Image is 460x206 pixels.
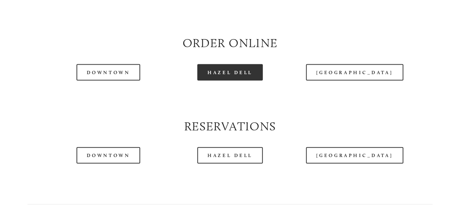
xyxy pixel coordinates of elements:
[197,147,263,164] a: Hazel Dell
[306,147,403,164] a: [GEOGRAPHIC_DATA]
[76,64,140,81] a: Downtown
[76,147,140,164] a: Downtown
[197,64,263,81] a: Hazel Dell
[27,118,432,135] h2: Reservations
[306,64,403,81] a: [GEOGRAPHIC_DATA]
